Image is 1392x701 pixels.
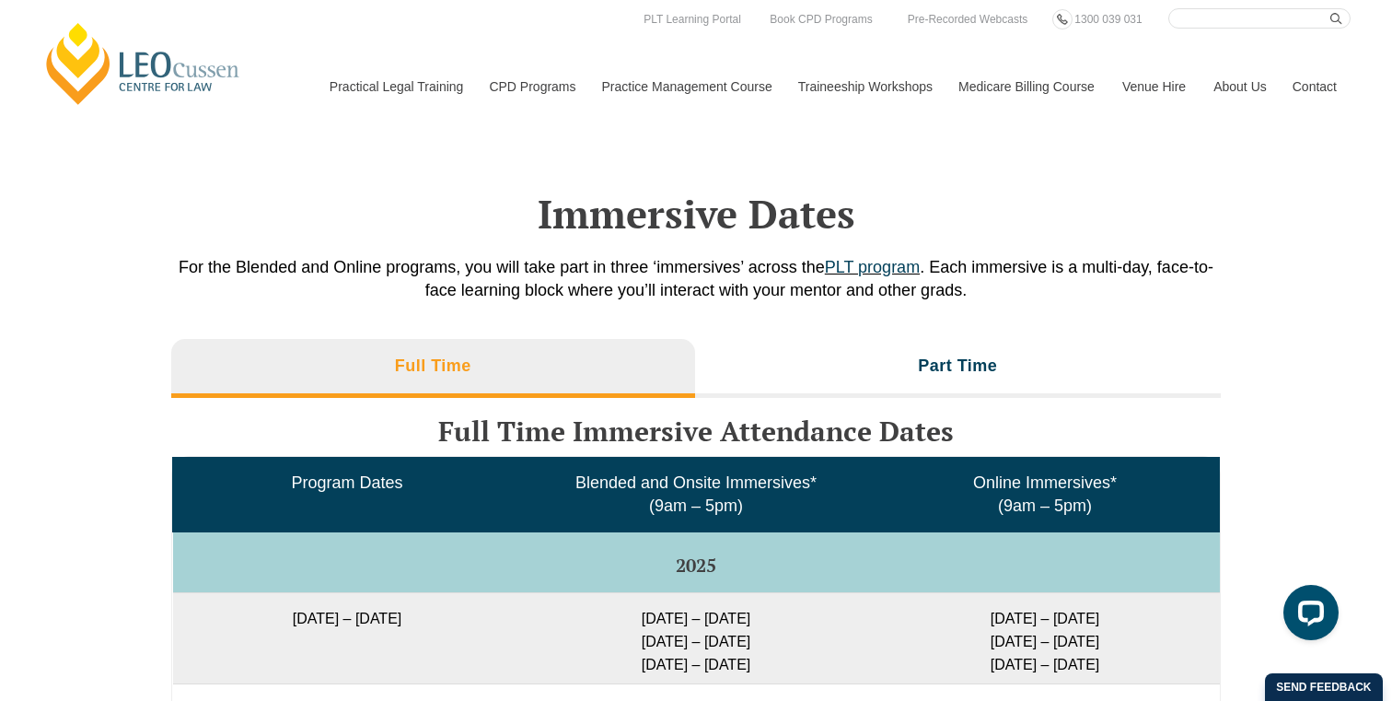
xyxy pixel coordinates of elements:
[173,592,522,683] td: [DATE] – [DATE]
[180,555,1212,576] h5: 2025
[522,592,871,683] td: [DATE] – [DATE] [DATE] – [DATE] [DATE] – [DATE]
[171,256,1221,302] p: For the Blended and Online programs, you will take part in three ‘immersives’ across the . Each i...
[395,356,471,377] h3: Full Time
[475,47,587,126] a: CPD Programs
[41,20,245,107] a: [PERSON_NAME] Centre for Law
[784,47,945,126] a: Traineeship Workshops
[1070,9,1146,29] a: 1300 039 031
[1200,47,1279,126] a: About Us
[765,9,876,29] a: Book CPD Programs
[575,473,817,515] span: Blended and Onsite Immersives* (9am – 5pm)
[1108,47,1200,126] a: Venue Hire
[871,592,1220,683] td: [DATE] – [DATE] [DATE] – [DATE] [DATE] – [DATE]
[825,258,920,276] a: PLT program
[945,47,1108,126] a: Medicare Billing Course
[918,356,997,377] h3: Part Time
[171,191,1221,237] h2: Immersive Dates
[1279,47,1351,126] a: Contact
[1074,13,1142,26] span: 1300 039 031
[973,473,1117,515] span: Online Immersives* (9am – 5pm)
[291,473,402,492] span: Program Dates
[903,9,1033,29] a: Pre-Recorded Webcasts
[639,9,746,29] a: PLT Learning Portal
[316,47,476,126] a: Practical Legal Training
[588,47,784,126] a: Practice Management Course
[171,416,1221,447] h3: Full Time Immersive Attendance Dates
[1269,578,1346,655] iframe: LiveChat chat widget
